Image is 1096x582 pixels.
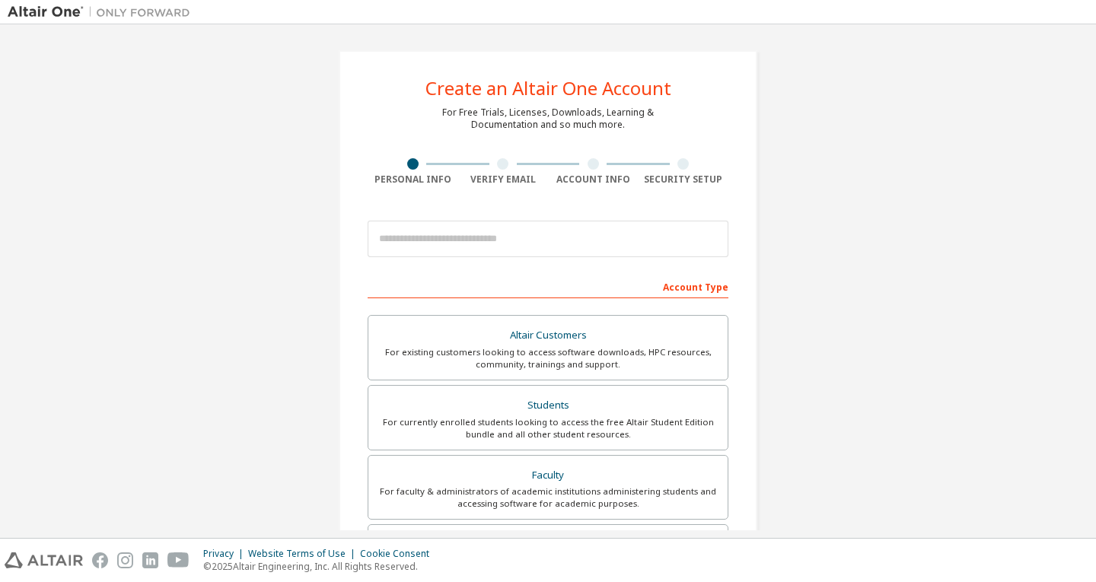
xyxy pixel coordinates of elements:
div: Verify Email [458,173,549,186]
div: Privacy [203,548,248,560]
div: For Free Trials, Licenses, Downloads, Learning & Documentation and so much more. [442,107,654,131]
div: Altair Customers [378,325,718,346]
div: For faculty & administrators of academic institutions administering students and accessing softwa... [378,485,718,510]
div: Account Type [368,274,728,298]
div: Security Setup [639,173,729,186]
div: For existing customers looking to access software downloads, HPC resources, community, trainings ... [378,346,718,371]
img: youtube.svg [167,552,190,568]
img: linkedin.svg [142,552,158,568]
img: instagram.svg [117,552,133,568]
img: altair_logo.svg [5,552,83,568]
p: © 2025 Altair Engineering, Inc. All Rights Reserved. [203,560,438,573]
div: Website Terms of Use [248,548,360,560]
div: Cookie Consent [360,548,438,560]
div: Faculty [378,465,718,486]
img: facebook.svg [92,552,108,568]
div: Create an Altair One Account [425,79,671,97]
div: Personal Info [368,173,458,186]
div: Students [378,395,718,416]
div: For currently enrolled students looking to access the free Altair Student Edition bundle and all ... [378,416,718,440]
div: Account Info [548,173,639,186]
img: Altair One [8,5,198,20]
